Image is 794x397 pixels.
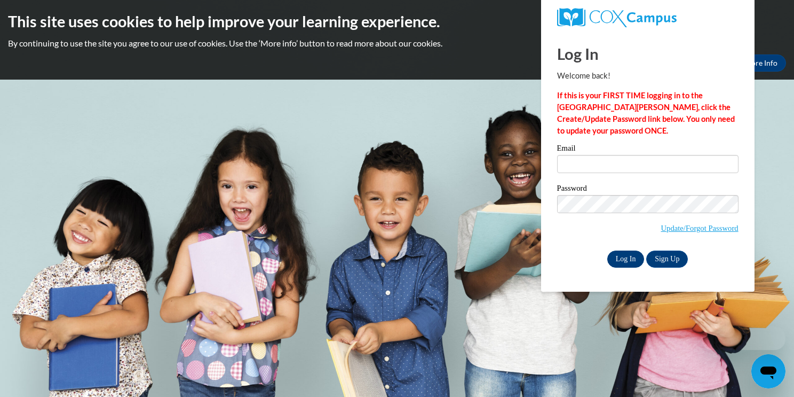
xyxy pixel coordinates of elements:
[557,91,735,135] strong: If this is your FIRST TIME logging in to the [GEOGRAPHIC_DATA][PERSON_NAME], click the Create/Upd...
[702,326,785,350] iframe: Message from company
[557,8,739,27] a: COX Campus
[646,251,688,268] a: Sign Up
[736,55,786,72] a: More Info
[557,144,739,155] label: Email
[557,43,739,65] h1: Log In
[607,251,645,268] input: Log In
[557,70,739,82] p: Welcome back!
[557,8,677,27] img: COX Campus
[8,11,786,32] h2: This site uses cookies to help improve your learning experience.
[8,37,786,49] p: By continuing to use the site you agree to our use of cookies. Use the ‘More info’ button to read...
[661,224,739,232] a: Update/Forgot Password
[557,184,739,195] label: Password
[751,354,785,388] iframe: Button to launch messaging window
